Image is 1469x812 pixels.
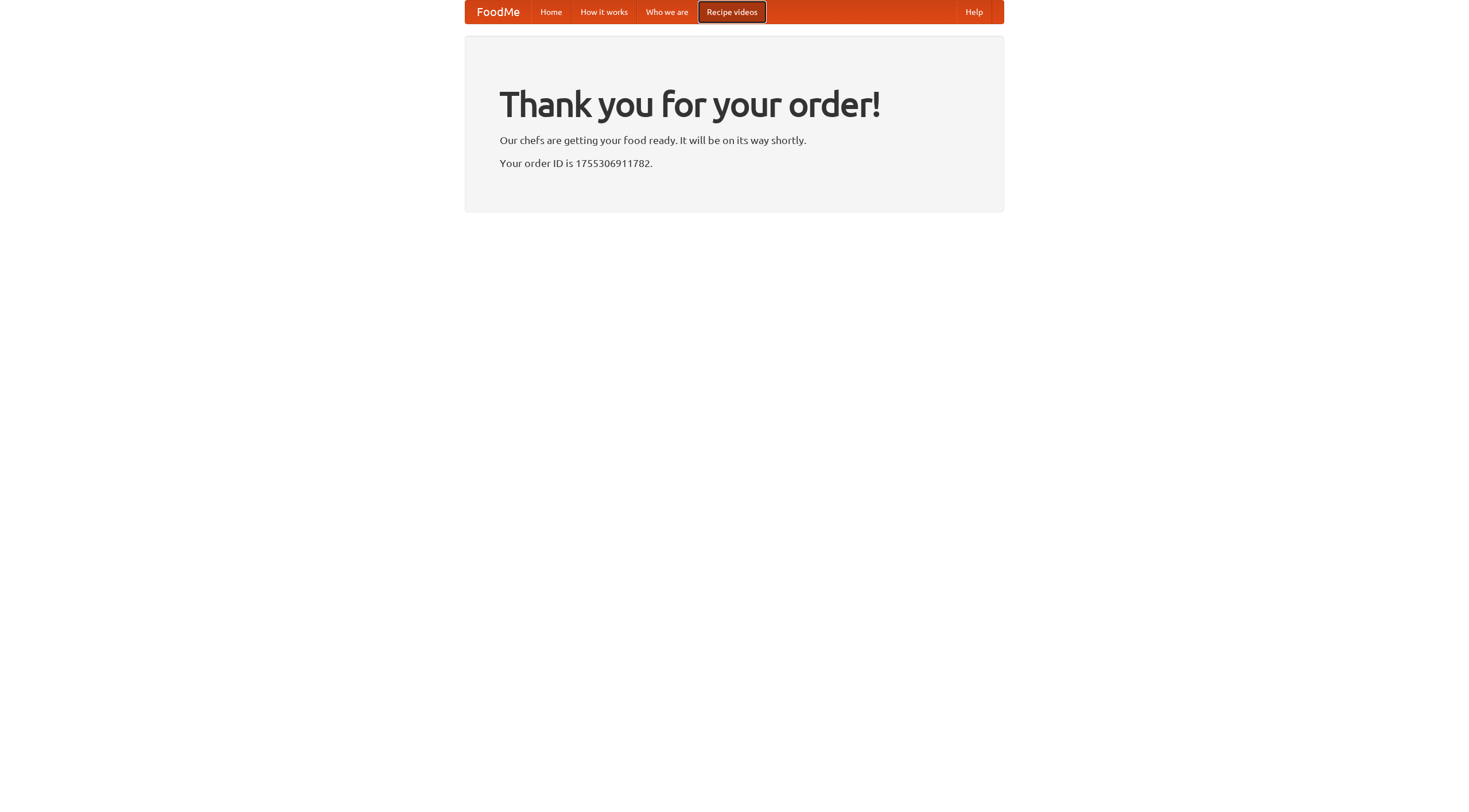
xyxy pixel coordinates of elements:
a: Who we are [637,1,698,24]
a: How it works [572,1,637,24]
a: Recipe videos [698,1,767,24]
p: Your order ID is 1755306911782. [500,154,969,172]
h1: Thank you for your order! [500,76,969,131]
p: Our chefs are getting your food ready. It will be on its way shortly. [500,131,969,149]
a: Home [531,1,572,24]
a: FoodMe [465,1,531,24]
a: Help [957,1,992,24]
